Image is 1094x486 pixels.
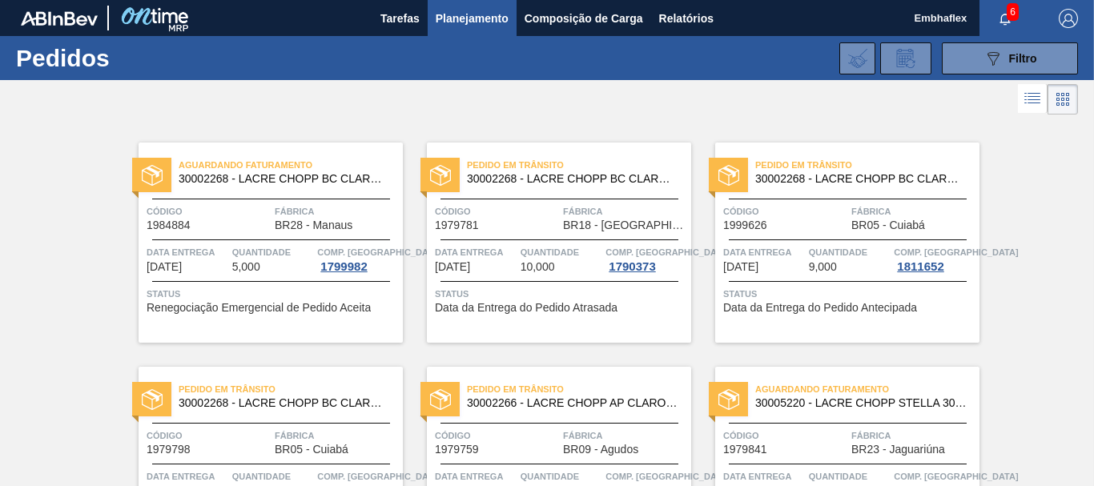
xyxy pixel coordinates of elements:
span: Quantidade [809,468,891,484]
span: Data entrega [435,244,517,260]
span: 1979781 [435,219,479,231]
span: Fábrica [563,203,687,219]
span: Pedido em Trânsito [467,381,691,397]
span: Composição de Carga [525,9,643,28]
span: Código [435,203,559,219]
span: Data entrega [147,468,228,484]
img: status [430,165,451,186]
span: 30002268 - LACRE CHOPP BC CLARO AF IN65 [179,173,390,185]
button: Notificações [979,7,1031,30]
div: 1811652 [894,260,947,273]
span: BR05 - Cuiabá [851,219,925,231]
span: Filtro [1009,52,1037,65]
img: Logout [1059,9,1078,28]
div: Visão em Lista [1018,84,1048,114]
a: statusPedido em Trânsito30002268 - LACRE CHOPP BC CLARO AF IN65Código1979781FábricaBR18 - [GEOGRA... [403,143,691,343]
span: 10,000 [521,261,555,273]
span: Quantidade [809,244,891,260]
span: Comp. Carga [605,468,730,484]
span: Código [723,428,847,444]
span: BR09 - Agudos [563,444,638,456]
div: 1790373 [605,260,658,273]
div: 1799982 [317,260,370,273]
span: Status [147,286,399,302]
span: 30002268 - LACRE CHOPP BC CLARO AF IN65 [755,173,967,185]
a: statusPedido em Trânsito30002268 - LACRE CHOPP BC CLARO AF IN65Código1999626FábricaBR05 - CuiabáD... [691,143,979,343]
span: Data da Entrega do Pedido Antecipada [723,302,917,314]
a: Comp. [GEOGRAPHIC_DATA]1790373 [605,244,687,273]
span: Status [723,286,975,302]
span: Pedido em Trânsito [179,381,403,397]
span: Código [723,203,847,219]
span: Data entrega [723,244,805,260]
span: Aguardando Faturamento [179,157,403,173]
span: BR05 - Cuiabá [275,444,348,456]
span: 1979798 [147,444,191,456]
span: 5,000 [232,261,260,273]
img: status [718,389,739,410]
span: Aguardando Faturamento [755,381,979,397]
span: 30002268 - LACRE CHOPP BC CLARO AF IN65 [467,173,678,185]
span: Data entrega [723,468,805,484]
a: Comp. [GEOGRAPHIC_DATA]1799982 [317,244,399,273]
span: Código [435,428,559,444]
span: 30005220 - LACRE CHOPP STELLA 30L IN65 [755,397,967,409]
span: BR23 - Jaguariúna [851,444,945,456]
span: 13/08/2025 [435,261,470,273]
span: Fábrica [851,203,975,219]
span: 16/08/2025 [723,261,758,273]
span: 1984884 [147,219,191,231]
span: Fábrica [275,428,399,444]
span: Pedido em Trânsito [755,157,979,173]
span: Comp. Carga [605,244,730,260]
span: Quantidade [232,468,314,484]
span: Data entrega [147,244,228,260]
span: Data entrega [435,468,517,484]
button: Filtro [942,42,1078,74]
img: status [142,165,163,186]
span: 30002268 - LACRE CHOPP BC CLARO AF IN65 [179,397,390,409]
span: Planejamento [436,9,509,28]
span: Relatórios [659,9,714,28]
a: Comp. [GEOGRAPHIC_DATA]1811652 [894,244,975,273]
span: 30002266 - LACRE CHOPP AP CLARO AF IN65 [467,397,678,409]
span: Renegociação Emergencial de Pedido Aceita [147,302,371,314]
span: 1979759 [435,444,479,456]
div: Importar Negociações dos Pedidos [839,42,875,74]
span: 1999626 [723,219,767,231]
div: Solicitação de Revisão de Pedidos [880,42,931,74]
span: Comp. Carga [317,468,441,484]
span: Data da Entrega do Pedido Atrasada [435,302,617,314]
span: BR18 - Pernambuco [563,219,687,231]
span: Comp. Carga [894,468,1018,484]
img: status [430,389,451,410]
span: Pedido em Trânsito [467,157,691,173]
span: Tarefas [380,9,420,28]
span: Comp. Carga [894,244,1018,260]
span: Quantidade [521,244,602,260]
span: 1979841 [723,444,767,456]
span: Quantidade [232,244,314,260]
span: Status [435,286,687,302]
img: status [718,165,739,186]
span: Fábrica [563,428,687,444]
span: 9,000 [809,261,837,273]
span: Fábrica [275,203,399,219]
span: Código [147,428,271,444]
h1: Pedidos [16,49,240,67]
span: BR28 - Manaus [275,219,352,231]
img: status [142,389,163,410]
span: 6 [1007,3,1019,21]
span: Quantidade [521,468,602,484]
img: TNhmsLtSVTkK8tSr43FrP2fwEKptu5GPRR3wAAAABJRU5ErkJggg== [21,11,98,26]
div: Visão em Cards [1048,84,1078,114]
span: 07/08/2025 [147,261,182,273]
span: Comp. Carga [317,244,441,260]
span: Código [147,203,271,219]
span: Fábrica [851,428,975,444]
a: statusAguardando Faturamento30002268 - LACRE CHOPP BC CLARO AF IN65Código1984884FábricaBR28 - Man... [115,143,403,343]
